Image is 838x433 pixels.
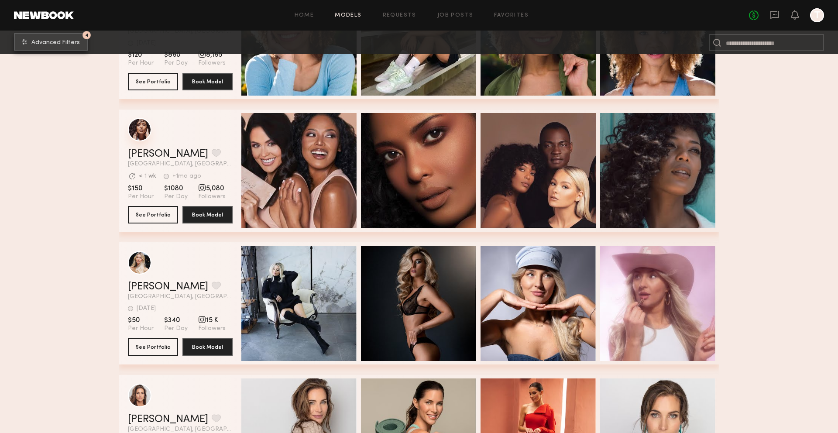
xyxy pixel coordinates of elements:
span: Per Day [164,193,188,201]
button: See Portfolio [128,338,178,356]
a: [PERSON_NAME] [128,149,208,159]
span: Per Day [164,325,188,333]
span: [GEOGRAPHIC_DATA], [GEOGRAPHIC_DATA] [128,161,233,167]
button: See Portfolio [128,206,178,223]
span: $1080 [164,184,188,193]
span: 4 [85,33,89,37]
span: Per Day [164,59,188,67]
div: [DATE] [137,306,156,312]
a: Favorites [494,13,529,18]
a: Requests [383,13,416,18]
span: $50 [128,316,154,325]
span: $340 [164,316,188,325]
span: $860 [164,51,188,59]
span: Per Hour [128,193,154,201]
span: Advanced Filters [31,40,80,46]
a: Models [335,13,361,18]
div: < 1 wk [139,173,156,179]
span: Followers [198,325,226,333]
a: Job Posts [437,13,474,18]
a: Home [295,13,314,18]
button: Book Model [182,206,233,223]
span: [GEOGRAPHIC_DATA], [GEOGRAPHIC_DATA] [128,426,233,433]
button: Book Model [182,338,233,356]
span: [GEOGRAPHIC_DATA], [GEOGRAPHIC_DATA] [128,294,233,300]
a: [PERSON_NAME] [128,282,208,292]
span: 15 K [198,316,226,325]
a: [PERSON_NAME] [128,414,208,425]
span: Followers [198,193,226,201]
span: Followers [198,59,226,67]
div: +1mo ago [172,173,201,179]
span: Per Hour [128,325,154,333]
span: $150 [128,184,154,193]
span: Per Hour [128,59,154,67]
button: See Portfolio [128,73,178,90]
button: Book Model [182,73,233,90]
span: 5,080 [198,184,226,193]
span: 8,165 [198,51,226,59]
span: $120 [128,51,154,59]
button: 4Advanced Filters [14,33,88,51]
a: T [810,8,824,22]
